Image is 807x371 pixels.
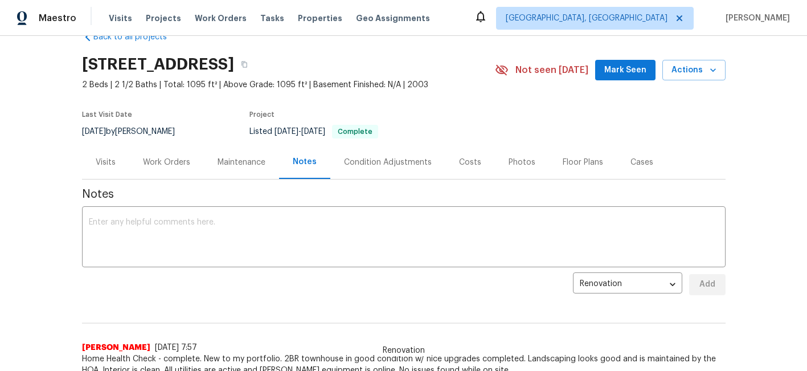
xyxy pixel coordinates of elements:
span: Actions [671,63,716,78]
span: [GEOGRAPHIC_DATA], [GEOGRAPHIC_DATA] [506,13,667,24]
h2: [STREET_ADDRESS] [82,59,234,70]
span: [PERSON_NAME] [721,13,790,24]
span: Geo Assignments [356,13,430,24]
span: Properties [298,13,342,24]
span: Renovation [376,345,432,356]
span: Mark Seen [604,63,646,78]
span: - [275,128,325,136]
div: Maintenance [218,157,265,168]
span: Maestro [39,13,76,24]
span: 2 Beds | 2 1/2 Baths | Total: 1095 ft² | Above Grade: 1095 ft² | Basement Finished: N/A | 2003 [82,79,495,91]
span: [PERSON_NAME] [82,342,150,353]
button: Actions [662,60,726,81]
span: Visits [109,13,132,24]
span: Notes [82,189,726,200]
span: [DATE] 7:57 [155,344,197,352]
span: Projects [146,13,181,24]
div: Floor Plans [563,157,603,168]
div: Work Orders [143,157,190,168]
span: [DATE] [275,128,298,136]
span: Last Visit Date [82,111,132,118]
div: Costs [459,157,481,168]
span: Complete [333,128,377,135]
div: by [PERSON_NAME] [82,125,189,138]
a: Back to all projects [82,31,191,43]
div: Visits [96,157,116,168]
div: Notes [293,156,317,168]
div: Cases [630,157,653,168]
span: Project [249,111,275,118]
div: Photos [509,157,535,168]
span: Listed [249,128,378,136]
span: Tasks [260,14,284,22]
button: Mark Seen [595,60,656,81]
span: Work Orders [195,13,247,24]
span: [DATE] [301,128,325,136]
span: [DATE] [82,128,106,136]
span: Not seen [DATE] [515,64,588,76]
div: Renovation [573,271,682,299]
div: Condition Adjustments [344,157,432,168]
